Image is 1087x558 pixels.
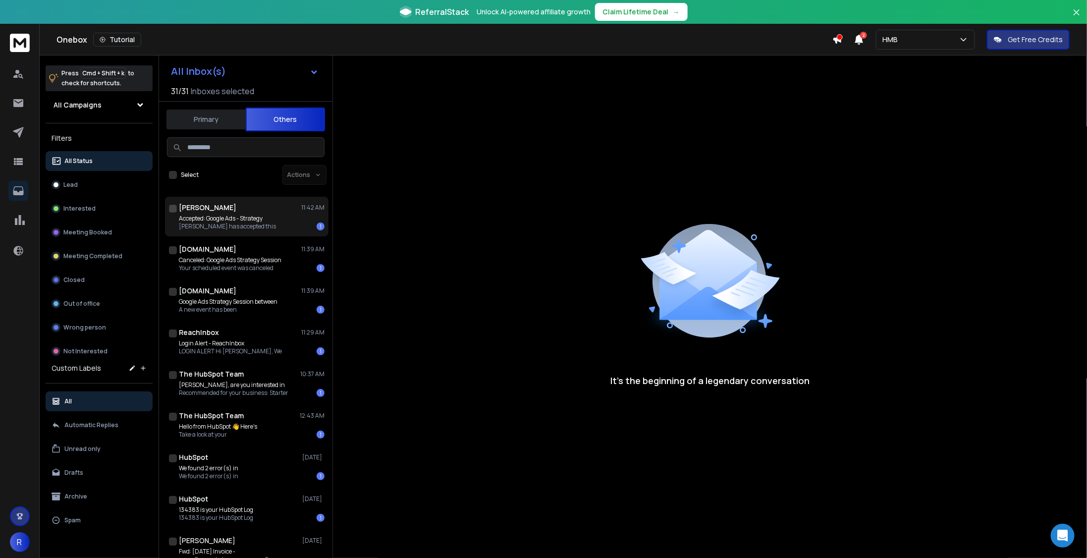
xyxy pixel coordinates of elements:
p: Drafts [64,469,83,477]
button: Meeting Booked [46,223,153,242]
p: Not Interested [63,347,108,355]
p: Take a look at your [179,431,257,439]
p: Login Alert - ReachInbox [179,339,282,347]
button: Primary [166,109,246,130]
p: Wrong person [63,324,106,332]
p: 10:37 AM [300,370,325,378]
button: Meeting Completed [46,246,153,266]
button: Wrong person [46,318,153,337]
button: Automatic Replies [46,415,153,435]
div: 1 [317,514,325,522]
p: 134383 is your HubSpot Log [179,506,253,514]
label: Select [181,171,199,179]
p: Your scheduled event was canceled [179,264,281,272]
h1: [PERSON_NAME] [179,203,236,213]
p: Meeting Completed [63,252,122,260]
button: Close banner [1070,6,1083,30]
button: Claim Lifetime Deal→ [595,3,688,21]
button: R [10,532,30,552]
h1: HubSpot [179,494,208,504]
p: Spam [64,516,81,524]
h3: Custom Labels [52,363,101,373]
p: All Status [64,157,93,165]
h1: All Campaigns [54,100,102,110]
p: Fwd: [DATE] Invoice - [179,548,280,556]
h1: [DOMAIN_NAME] [179,286,236,296]
button: Not Interested [46,341,153,361]
span: → [673,7,680,17]
p: 11:29 AM [301,329,325,336]
button: Spam [46,510,153,530]
p: Recommended for your business: Starter [179,389,288,397]
p: Unread only [64,445,101,453]
button: Closed [46,270,153,290]
p: [PERSON_NAME] has accepted this [179,223,276,230]
p: Automatic Replies [64,421,118,429]
p: Get Free Credits [1008,35,1063,45]
h3: Filters [46,131,153,145]
p: We found 2 error(s) in [179,464,238,472]
p: 134383 is your HubSpot Log [179,514,253,522]
p: Archive [64,493,87,501]
p: Meeting Booked [63,228,112,236]
h3: Inboxes selected [191,85,254,97]
p: 11:42 AM [301,204,325,212]
p: Lead [63,181,78,189]
button: Drafts [46,463,153,483]
h1: The HubSpot Team [179,411,244,421]
p: [DATE] [302,495,325,503]
div: 1 [317,472,325,480]
button: Unread only [46,439,153,459]
p: Accepted: Google Ads - Strategy [179,215,276,223]
h1: ReachInbox [179,328,219,337]
div: 1 [317,264,325,272]
span: 31 / 31 [171,85,189,97]
div: 1 [317,389,325,397]
div: 1 [317,306,325,314]
span: Cmd + Shift + k [81,67,126,79]
div: 1 [317,347,325,355]
p: All [64,397,72,405]
p: LOGIN ALERT Hi [PERSON_NAME], We [179,347,282,355]
span: 2 [860,32,867,39]
p: A new event has been [179,306,277,314]
div: Onebox [56,33,832,47]
button: Others [246,108,325,131]
p: HMB [882,35,902,45]
p: We found 2 error(s) in [179,472,238,480]
p: Out of office [63,300,100,308]
h1: HubSpot [179,452,208,462]
p: [DATE] [302,537,325,545]
button: Lead [46,175,153,195]
div: 1 [317,431,325,439]
p: [DATE] [302,453,325,461]
p: Unlock AI-powered affiliate growth [477,7,591,17]
div: Open Intercom Messenger [1051,524,1075,548]
p: Google Ads Strategy Session between [179,298,277,306]
h1: [PERSON_NAME] [179,536,235,546]
h1: All Inbox(s) [171,66,226,76]
p: Closed [63,276,85,284]
button: Archive [46,487,153,506]
p: 11:39 AM [301,287,325,295]
p: [PERSON_NAME], are you interested in [179,381,288,389]
p: Press to check for shortcuts. [61,68,134,88]
p: Hello from HubSpot 👋 Here's [179,423,257,431]
h1: The HubSpot Team [179,369,244,379]
p: Canceled: Google Ads Strategy Session [179,256,281,264]
p: Interested [63,205,96,213]
p: 12:43 AM [300,412,325,420]
button: All Campaigns [46,95,153,115]
h1: [DOMAIN_NAME] [179,244,236,254]
p: 11:39 AM [301,245,325,253]
button: All Inbox(s) [163,61,326,81]
button: All Status [46,151,153,171]
p: It’s the beginning of a legendary conversation [610,374,810,388]
button: Tutorial [93,33,141,47]
button: Get Free Credits [987,30,1070,50]
button: Interested [46,199,153,219]
div: 1 [317,223,325,230]
button: Out of office [46,294,153,314]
